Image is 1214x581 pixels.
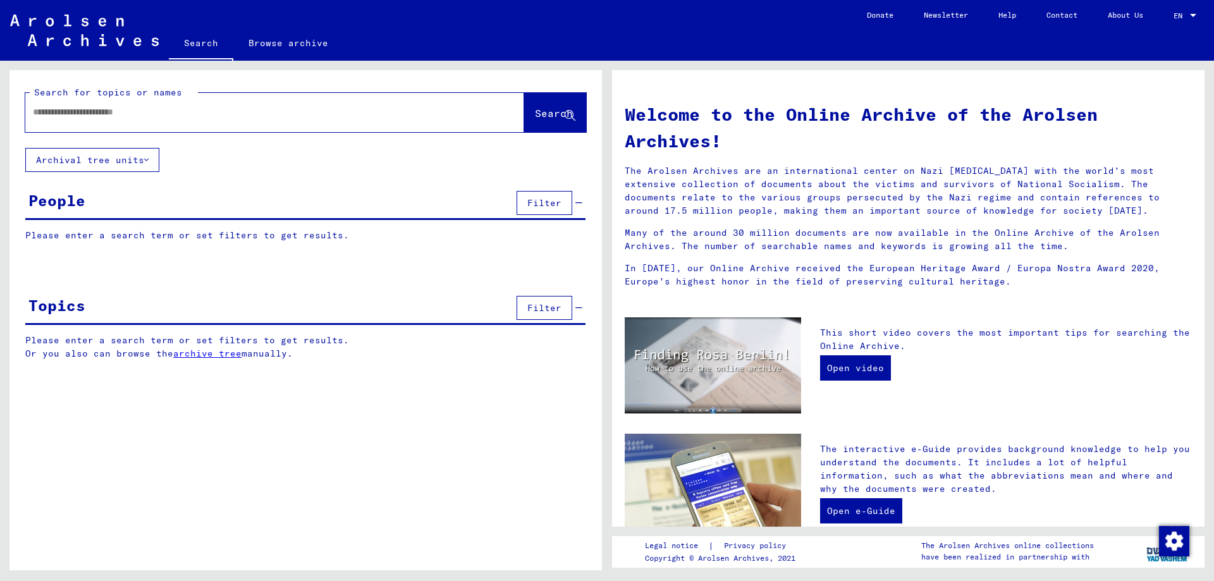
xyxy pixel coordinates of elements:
[1144,535,1191,567] img: yv_logo.png
[820,326,1192,353] p: This short video covers the most important tips for searching the Online Archive.
[10,15,159,46] img: Arolsen_neg.svg
[527,197,561,209] span: Filter
[645,539,708,553] a: Legal notice
[1174,11,1187,20] span: EN
[625,434,801,551] img: eguide.jpg
[625,226,1192,253] p: Many of the around 30 million documents are now available in the Online Archive of the Arolsen Ar...
[820,355,891,381] a: Open video
[173,348,242,359] a: archive tree
[645,539,801,553] div: |
[714,539,801,553] a: Privacy policy
[1159,526,1189,556] img: Change consent
[921,551,1094,563] p: have been realized in partnership with
[625,317,801,413] img: video.jpg
[28,189,85,212] div: People
[921,540,1094,551] p: The Arolsen Archives online collections
[645,553,801,564] p: Copyright © Arolsen Archives, 2021
[25,229,586,242] p: Please enter a search term or set filters to get results.
[34,87,182,98] mat-label: Search for topics or names
[820,498,902,523] a: Open e-Guide
[625,262,1192,288] p: In [DATE], our Online Archive received the European Heritage Award / Europa Nostra Award 2020, Eu...
[625,164,1192,217] p: The Arolsen Archives are an international center on Nazi [MEDICAL_DATA] with the world’s most ext...
[517,296,572,320] button: Filter
[517,191,572,215] button: Filter
[535,107,573,119] span: Search
[524,93,586,132] button: Search
[25,148,159,172] button: Archival tree units
[169,28,233,61] a: Search
[820,443,1192,496] p: The interactive e-Guide provides background knowledge to help you understand the documents. It in...
[233,28,343,58] a: Browse archive
[625,101,1192,154] h1: Welcome to the Online Archive of the Arolsen Archives!
[28,294,85,317] div: Topics
[527,302,561,314] span: Filter
[25,334,586,360] p: Please enter a search term or set filters to get results. Or you also can browse the manually.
